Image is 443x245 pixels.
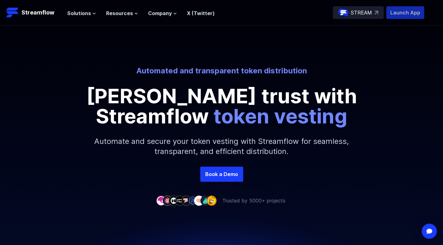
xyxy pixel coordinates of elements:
img: company-8 [200,196,210,205]
p: Automate and secure your token vesting with Streamflow for seamless, transparent, and efficient d... [86,126,357,167]
p: Streamflow [21,8,54,17]
img: top-right-arrow.svg [374,11,378,14]
img: company-7 [194,196,204,205]
img: company-9 [207,196,217,205]
button: Launch App [386,6,424,19]
p: STREAM [351,9,372,16]
a: X (Twitter) [187,10,215,16]
img: company-1 [156,196,166,205]
img: company-2 [162,196,172,205]
img: streamflow-logo-circle.png [338,8,348,18]
p: [PERSON_NAME] trust with Streamflow [80,86,364,126]
span: Resources [106,9,133,17]
button: Company [148,9,177,17]
span: token vesting [213,104,347,128]
span: Solutions [67,9,91,17]
div: Open Intercom Messenger [422,224,437,239]
a: Book a Demo [200,167,243,182]
img: company-5 [181,196,191,205]
p: Automated and transparent token distribution [47,66,397,76]
img: Streamflow Logo [6,6,19,19]
span: Company [148,9,172,17]
a: STREAM [333,6,384,19]
img: company-6 [188,196,198,205]
button: Solutions [67,9,96,17]
img: company-4 [175,196,185,205]
img: company-3 [169,196,179,205]
a: Streamflow [6,6,61,19]
button: Resources [106,9,138,17]
p: Trusted by 5000+ projects [222,197,285,204]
